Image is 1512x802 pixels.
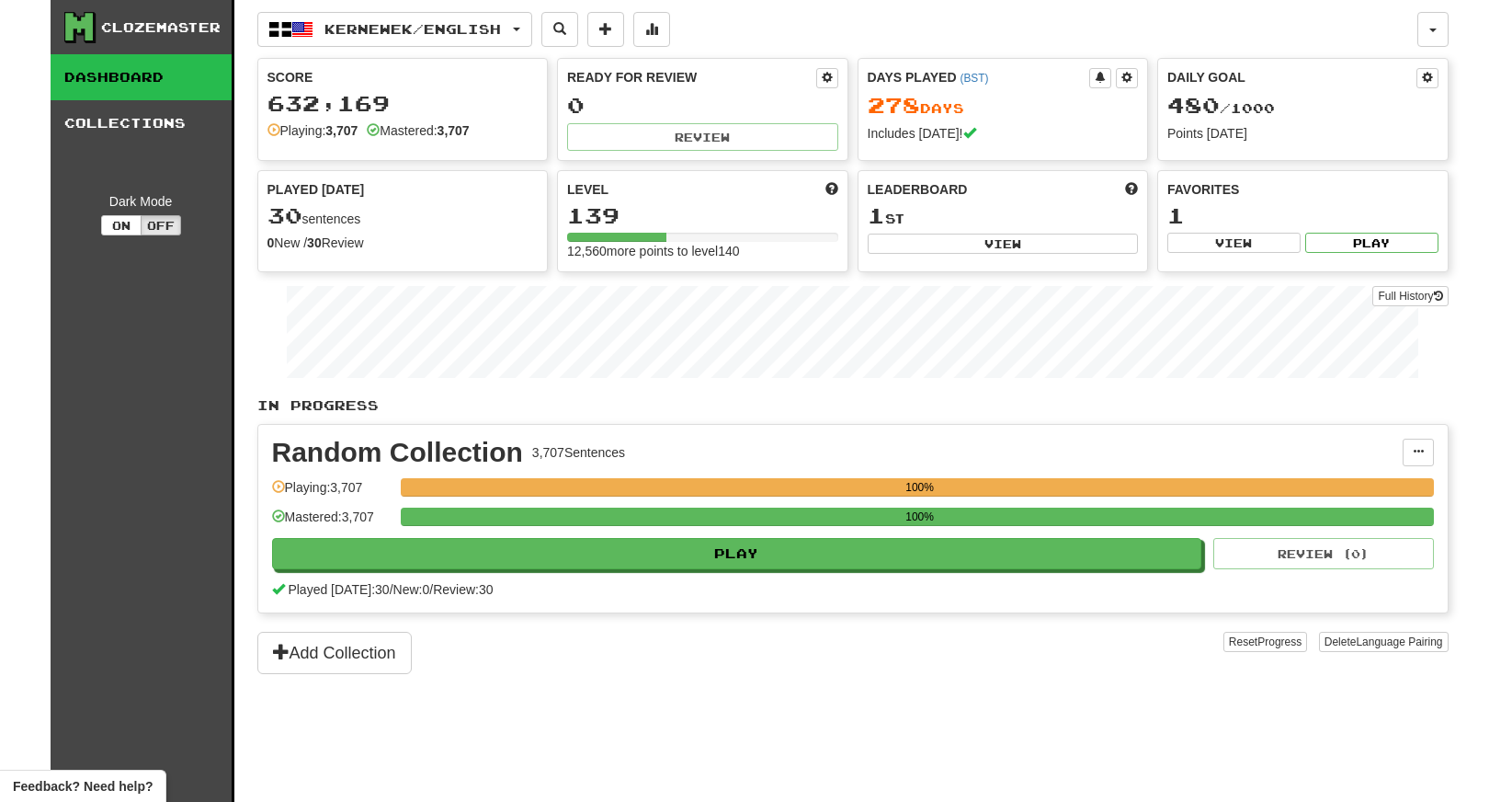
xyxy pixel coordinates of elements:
[1167,180,1438,199] div: Favorites
[868,180,968,199] span: Leaderboard
[267,68,539,86] div: Score
[267,202,302,228] span: 30
[567,68,816,86] div: Ready for Review
[272,508,392,538] div: Mastered: 3,707
[1167,204,1438,227] div: 1
[51,54,232,100] a: Dashboard
[1213,538,1434,569] button: Review (0)
[272,439,523,466] div: Random Collection
[257,396,1449,415] p: In Progress
[367,121,469,140] div: Mastered:
[1257,636,1302,648] span: Progress
[141,215,181,235] button: Off
[390,582,393,597] span: /
[51,100,232,146] a: Collections
[429,582,433,597] span: /
[1125,180,1138,199] span: This week in points, UTC
[257,12,532,47] button: Kernewek/English
[587,12,624,47] button: Add sentence to collection
[567,242,838,260] div: 12,560 more points to level 140
[438,123,470,138] strong: 3,707
[567,123,838,151] button: Review
[1167,100,1275,116] span: / 1000
[868,234,1139,254] button: View
[406,478,1434,497] div: 100%
[532,443,625,462] div: 3,707 Sentences
[64,192,218,211] div: Dark Mode
[257,632,412,674] button: Add Collection
[1372,286,1448,306] a: Full History
[307,235,322,250] strong: 30
[868,92,920,118] span: 278
[1167,233,1301,253] button: View
[325,123,358,138] strong: 3,707
[267,121,358,140] div: Playing:
[393,582,430,597] span: New: 0
[868,124,1139,143] div: Includes [DATE]!
[272,538,1202,569] button: Play
[1356,636,1442,648] span: Language Pairing
[567,94,838,117] div: 0
[267,235,275,250] strong: 0
[567,180,608,199] span: Level
[406,508,1434,526] div: 100%
[1167,124,1438,143] div: Points [DATE]
[101,215,142,235] button: On
[825,180,838,199] span: Score more points to level up
[868,94,1139,118] div: Day s
[101,18,221,37] div: Clozemaster
[1305,233,1438,253] button: Play
[541,12,578,47] button: Search sentences
[267,204,539,228] div: sentences
[267,234,539,252] div: New / Review
[567,204,838,227] div: 139
[868,202,885,228] span: 1
[13,777,153,796] span: Open feedback widget
[1167,92,1220,118] span: 480
[960,72,988,85] a: (BST)
[633,12,670,47] button: More stats
[267,92,539,115] div: 632,169
[324,21,501,37] span: Kernewek / English
[433,582,493,597] span: Review: 30
[868,68,1090,86] div: Days Played
[288,582,389,597] span: Played [DATE]: 30
[868,204,1139,228] div: st
[1167,68,1416,88] div: Daily Goal
[272,478,392,509] div: Playing: 3,707
[267,180,365,199] span: Played [DATE]
[1223,632,1307,652] button: ResetProgress
[1319,632,1449,652] button: DeleteLanguage Pairing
